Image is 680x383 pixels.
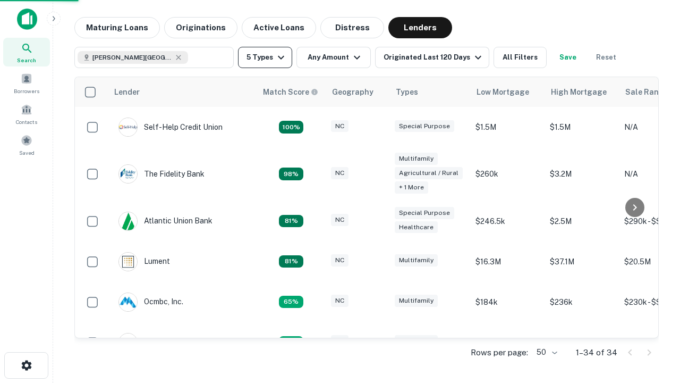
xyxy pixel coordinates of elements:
[395,254,438,267] div: Multifamily
[545,282,619,322] td: $236k
[331,120,348,132] div: NC
[279,121,303,134] div: Matching Properties: 11, hasApolloMatch: undefined
[395,207,454,219] div: Special Purpose
[331,335,348,347] div: NC
[263,86,318,98] div: Capitalize uses an advanced AI algorithm to match your search with the best lender. The match sco...
[332,86,373,98] div: Geography
[279,168,303,180] div: Matching Properties: 6, hasApolloMatch: undefined
[114,86,140,98] div: Lender
[551,47,585,68] button: Save your search to get updates of matches that match your search criteria.
[532,345,559,360] div: 50
[470,201,545,242] td: $246.5k
[119,212,137,230] img: picture
[320,17,384,38] button: Distress
[74,17,160,38] button: Maturing Loans
[108,77,257,107] th: Lender
[470,107,545,147] td: $1.5M
[395,295,438,307] div: Multifamily
[470,242,545,282] td: $16.3M
[384,51,484,64] div: Originated Last 120 Days
[545,242,619,282] td: $37.1M
[395,153,438,165] div: Multifamily
[257,77,326,107] th: Capitalize uses an advanced AI algorithm to match your search with the best lender. The match sco...
[627,298,680,349] iframe: Chat Widget
[545,147,619,201] td: $3.2M
[119,334,137,352] img: picture
[164,17,237,38] button: Originations
[119,118,137,136] img: picture
[471,346,528,359] p: Rows per page:
[389,77,470,107] th: Types
[545,201,619,242] td: $2.5M
[470,147,545,201] td: $260k
[545,322,619,363] td: $2M
[118,252,170,271] div: Lument
[331,167,348,179] div: NC
[279,336,303,349] div: Matching Properties: 4, hasApolloMatch: undefined
[375,47,489,68] button: Originated Last 120 Days
[119,165,137,183] img: picture
[279,296,303,309] div: Matching Properties: 4, hasApolloMatch: undefined
[263,86,316,98] h6: Match Score
[3,130,50,159] a: Saved
[470,282,545,322] td: $184k
[92,53,172,62] span: [PERSON_NAME][GEOGRAPHIC_DATA], [GEOGRAPHIC_DATA]
[494,47,547,68] button: All Filters
[326,77,389,107] th: Geography
[396,86,418,98] div: Types
[470,322,545,363] td: $130k
[296,47,371,68] button: Any Amount
[17,9,37,30] img: capitalize-icon.png
[3,99,50,128] a: Contacts
[388,17,452,38] button: Lenders
[470,77,545,107] th: Low Mortgage
[19,148,35,157] span: Saved
[395,335,438,347] div: Multifamily
[118,333,239,352] div: Pinnacle Financial Partners
[279,255,303,268] div: Matching Properties: 5, hasApolloMatch: undefined
[551,86,607,98] div: High Mortgage
[576,346,617,359] p: 1–34 of 34
[118,212,212,231] div: Atlantic Union Bank
[545,77,619,107] th: High Mortgage
[331,214,348,226] div: NC
[395,181,428,194] div: + 1 more
[477,86,529,98] div: Low Mortgage
[331,295,348,307] div: NC
[589,47,623,68] button: Reset
[395,120,454,132] div: Special Purpose
[119,293,137,311] img: picture
[14,87,39,95] span: Borrowers
[395,221,438,234] div: Healthcare
[118,293,183,312] div: Ocmbc, Inc.
[118,164,205,184] div: The Fidelity Bank
[118,118,223,137] div: Self-help Credit Union
[279,215,303,228] div: Matching Properties: 5, hasApolloMatch: undefined
[242,17,316,38] button: Active Loans
[395,167,463,179] div: Agricultural / Rural
[331,254,348,267] div: NC
[3,69,50,97] a: Borrowers
[3,38,50,66] a: Search
[545,107,619,147] td: $1.5M
[119,253,137,271] img: picture
[238,47,292,68] button: 5 Types
[17,56,36,64] span: Search
[16,118,37,126] span: Contacts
